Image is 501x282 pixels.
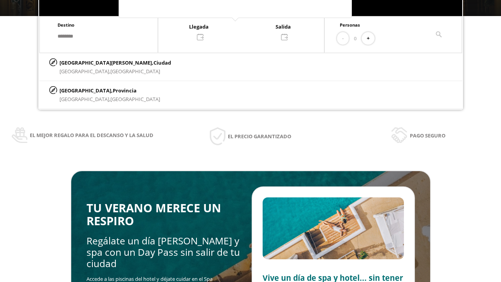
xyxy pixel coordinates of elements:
span: 0 [354,34,357,43]
p: [GEOGRAPHIC_DATA], [59,86,160,95]
span: [GEOGRAPHIC_DATA], [59,96,110,103]
span: El precio garantizado [228,132,291,141]
span: [GEOGRAPHIC_DATA], [59,68,110,75]
span: Regálate un día [PERSON_NAME] y spa con un Day Pass sin salir de tu ciudad [87,234,240,270]
span: TU VERANO MERECE UN RESPIRO [87,200,221,229]
span: Destino [58,22,74,28]
span: Pago seguro [410,131,445,140]
span: [GEOGRAPHIC_DATA] [110,68,160,75]
button: - [337,32,349,45]
span: [GEOGRAPHIC_DATA] [110,96,160,103]
span: Provincia [113,87,137,94]
img: Slide2.BHA6Qswy.webp [263,197,404,259]
span: El mejor regalo para el descanso y la salud [30,131,153,139]
p: [GEOGRAPHIC_DATA][PERSON_NAME], [59,58,171,67]
button: + [362,32,375,45]
span: Personas [340,22,360,28]
span: Ciudad [153,59,171,66]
